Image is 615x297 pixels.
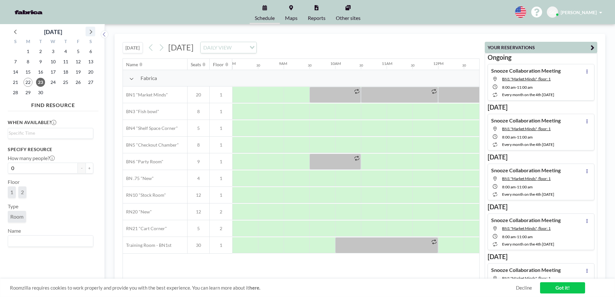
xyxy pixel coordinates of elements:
span: Wednesday, September 24, 2025 [49,78,58,87]
span: BN1 "Market Minds", floor: 1 [502,276,551,281]
span: DAILY VIEW [202,43,233,52]
h3: [DATE] [488,153,594,161]
span: RN20 "New" [123,209,152,215]
div: 11AM [382,61,392,66]
span: 1 [210,159,232,165]
img: organization-logo [10,6,47,19]
span: 1 [210,125,232,131]
div: Seats [191,62,201,67]
span: 1 [210,92,232,98]
h4: Snooze Collaboration Meeting [491,217,561,223]
span: Friday, September 5, 2025 [74,47,83,56]
span: Sunday, September 28, 2025 [11,88,20,97]
h3: [DATE] [488,253,594,261]
div: M [22,38,34,46]
button: YOUR RESERVATIONS [485,42,597,53]
span: 12 [188,209,209,215]
span: Room [10,213,23,220]
span: Monday, September 15, 2025 [23,67,32,76]
span: 11:00 AM [517,85,533,90]
span: Monday, September 22, 2025 [23,78,32,87]
span: 20 [188,92,209,98]
span: Thursday, September 18, 2025 [61,67,70,76]
span: BN .75 "New" [123,175,154,181]
h4: Snooze Collaboration Meeting [491,117,561,124]
span: Friday, September 12, 2025 [74,57,83,66]
span: Tuesday, September 2, 2025 [36,47,45,56]
div: Search for option [201,42,256,53]
span: 1 [210,109,232,114]
span: 1 [210,242,232,248]
span: BN3 "Fish bowl" [123,109,159,114]
label: Name [8,228,21,234]
span: every month on the 4th [DATE] [502,242,554,247]
span: Tuesday, September 9, 2025 [36,57,45,66]
span: Monday, September 1, 2025 [23,47,32,56]
span: Saturday, September 13, 2025 [86,57,95,66]
a: Got it! [540,282,585,293]
div: T [34,38,47,46]
span: BN1 "Market Minds", floor: 1 [502,126,551,131]
span: 4 [188,175,209,181]
div: 12PM [433,61,444,66]
span: 1 [210,142,232,148]
span: Friday, September 26, 2025 [74,78,83,87]
label: How many people? [8,155,55,161]
span: 8:00 AM [502,135,516,139]
span: Roomzilla requires cookies to work properly and provide you with the best experience. You can lea... [10,285,516,291]
span: 8:00 AM [502,184,516,189]
div: Floor [213,62,224,67]
span: Reports [308,15,326,21]
span: BN4 "Shelf Space Corner" [123,125,178,131]
span: Thursday, September 11, 2025 [61,57,70,66]
span: 12 [188,192,209,198]
span: 8:00 AM [502,85,516,90]
span: BN1 "Market Minds" [123,92,168,98]
span: Maps [285,15,298,21]
span: BN1 "Market Minds", floor: 1 [502,76,551,81]
span: 8 [188,109,209,114]
span: 5 [188,125,209,131]
span: Wednesday, September 17, 2025 [49,67,58,76]
a: Decline [516,285,532,291]
span: 8:00 AM [502,234,516,239]
span: BN1 "Market Minds", floor: 1 [502,176,551,181]
span: Tuesday, September 30, 2025 [36,88,45,97]
span: Friday, September 19, 2025 [74,67,83,76]
button: - [78,163,86,174]
span: 1 [210,175,232,181]
span: 2 [210,226,232,231]
h4: FIND RESOURCE [8,99,98,108]
span: every month on the 4th [DATE] [502,192,554,197]
div: Search for option [8,236,93,247]
span: 2 [21,189,24,195]
span: Tuesday, September 23, 2025 [36,78,45,87]
div: 30 [359,63,363,67]
span: every month on the 4th [DATE] [502,92,554,97]
span: Wednesday, September 10, 2025 [49,57,58,66]
input: Search for option [9,130,89,137]
h3: Ongoing [488,53,594,61]
span: RN10 "Stock Room" [123,192,166,198]
span: Monday, September 29, 2025 [23,88,32,97]
div: 10AM [330,61,341,66]
span: 5 [188,226,209,231]
div: F [72,38,84,46]
span: Monday, September 8, 2025 [23,57,32,66]
div: 30 [411,63,415,67]
div: S [84,38,97,46]
div: 30 [462,63,466,67]
span: Tuesday, September 16, 2025 [36,67,45,76]
span: Training Room - BN1st [123,242,171,248]
input: Search for option [9,237,89,245]
span: GG [549,9,556,15]
span: 11:00 AM [517,184,533,189]
span: BN6 "Party Room" [123,159,163,165]
div: S [9,38,22,46]
span: 1 [210,192,232,198]
div: W [47,38,60,46]
label: Floor [8,179,20,185]
span: Fabrica [141,75,157,81]
h3: [DATE] [488,103,594,111]
div: Name [126,62,138,67]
